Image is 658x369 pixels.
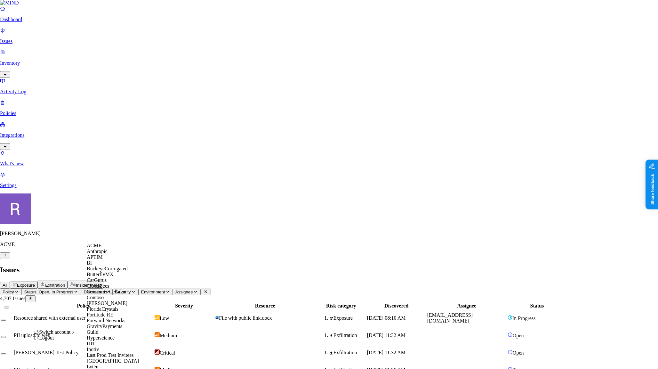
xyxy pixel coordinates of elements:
[34,335,76,341] div: Logout
[1,319,6,321] button: Select row
[427,332,430,338] span: –
[45,283,65,288] span: Exfiltration
[87,324,122,329] span: GravityPayments
[3,283,7,288] span: All
[87,243,101,248] span: ACME
[367,350,405,355] span: [DATE] 11:32 AM
[367,303,426,309] div: Discovered
[155,303,213,309] div: Severity
[155,332,160,337] img: severity-medium
[513,333,524,338] span: Open
[1,336,6,338] button: Select row
[14,303,153,309] div: Policy
[87,306,118,312] span: FloridaCrystals
[160,333,177,338] span: Medium
[87,329,98,335] span: Guild
[3,290,14,294] span: Policy
[4,307,9,308] button: Select all
[87,295,104,300] span: Contoso
[219,315,272,321] span: File with public link.docx
[215,303,315,309] div: Resource
[84,290,105,294] span: Discovered
[427,303,506,309] div: Assignee
[87,341,95,346] span: IDT
[17,283,35,288] span: Exposure
[427,350,430,355] span: –
[76,283,101,288] span: Insider threat
[329,315,365,321] div: Exposure
[39,329,70,335] span: Switch account
[329,332,365,338] div: Exfiltration
[508,332,513,337] img: status-open
[175,290,193,294] span: Assignee
[329,350,365,356] div: Exfiltration
[1,353,6,355] button: Select row
[14,350,78,355] span: [PERSON_NAME] Test Policy
[367,315,406,321] span: [DATE] 08:10 AM
[87,289,125,294] span: Consumer Cellular
[508,303,566,309] div: Status
[155,315,160,320] img: severity-low
[87,260,92,266] span: BI
[87,358,139,364] span: [GEOGRAPHIC_DATA]
[141,290,165,294] span: Environment
[508,349,513,355] img: status-open
[155,349,160,355] img: severity-critical
[87,347,99,352] span: Inotiv
[24,290,73,294] span: Status: Open, In Progress
[215,332,217,338] span: –
[87,300,127,306] span: [PERSON_NAME]
[87,335,115,340] span: Hyperscience
[508,315,512,320] img: status-in-progress
[87,254,103,260] span: APTIM
[512,316,535,321] span: In Progress
[87,249,108,254] span: Anthropic
[87,283,109,289] span: CloudBees
[513,350,524,356] span: Open
[87,318,125,323] span: Forward Networks
[14,315,85,321] span: Resource shared with external user
[367,332,405,338] span: [DATE] 11:32 AM
[87,272,114,277] span: ButterflyMX
[427,312,473,324] span: [EMAIL_ADDRESS][DOMAIN_NAME]
[160,316,169,321] span: Low
[87,352,134,358] span: Last Prod Test Invitees
[160,350,175,356] span: Critical
[87,312,113,317] span: Fortitude RE
[317,303,365,309] div: Risk category
[14,332,50,338] span: PII upload to web
[87,277,107,283] span: CarGurus
[87,266,128,271] span: BuckeyeCorrugated
[215,350,217,355] span: –
[215,316,219,320] img: microsoft-word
